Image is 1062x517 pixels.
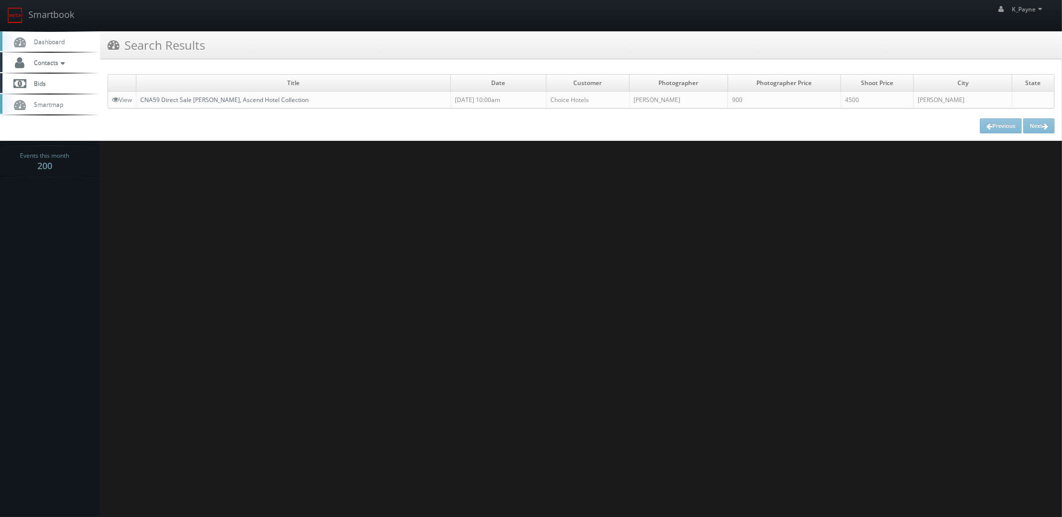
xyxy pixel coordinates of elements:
td: City [914,75,1012,92]
td: Choice Hotels [546,92,629,108]
td: [DATE] 10:00am [450,92,546,108]
a: CNA59 Direct Sale [PERSON_NAME], Ascend Hotel Collection [140,96,309,104]
td: Title [136,75,451,92]
td: Photographer [630,75,728,92]
td: Photographer Price [728,75,841,92]
td: [PERSON_NAME] [630,92,728,108]
span: Contacts [29,58,67,67]
span: Dashboard [29,37,65,46]
a: View [112,96,132,104]
td: Customer [546,75,629,92]
strong: 200 [37,160,52,172]
td: Date [450,75,546,92]
span: Bids [29,79,46,88]
span: Smartmap [29,100,63,108]
td: [PERSON_NAME] [914,92,1012,108]
td: 4500 [841,92,914,108]
td: Shoot Price [841,75,914,92]
span: Events this month [20,151,70,161]
img: smartbook-logo.png [7,7,23,23]
h3: Search Results [107,36,205,54]
span: K_Payne [1012,5,1045,13]
td: 900 [728,92,841,108]
td: State [1012,75,1054,92]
